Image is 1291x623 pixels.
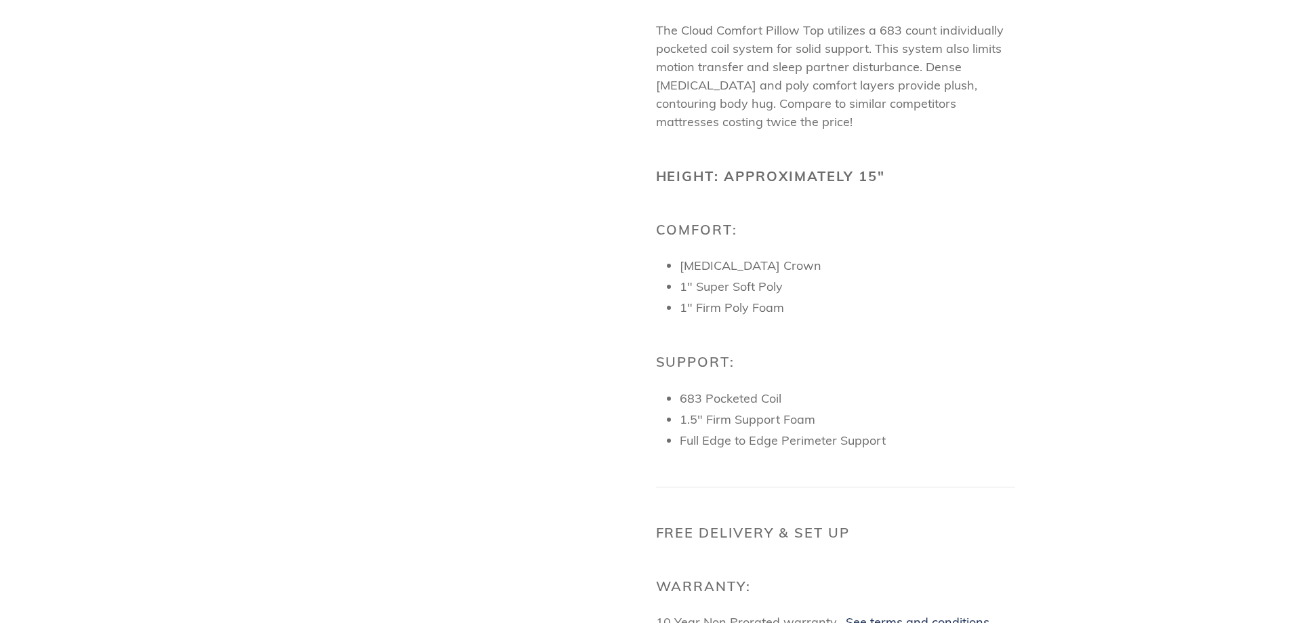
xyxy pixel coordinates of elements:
[680,279,783,294] span: 1" Super Soft Poly
[656,167,886,184] b: Height: Approximately 15"
[656,525,1015,541] h2: Free Delivery & Set Up
[680,411,815,427] span: 1.5" Firm Support Foam
[680,256,1015,275] li: [MEDICAL_DATA] Crown
[656,22,1004,129] span: The Cloud Comfort Pillow Top utilizes a 683 count individually pocketed coil system for solid sup...
[680,433,886,448] span: Full Edge to Edge Perimeter Support
[680,300,784,315] span: 1" Firm Poly Foam
[656,354,1015,370] h2: Support:
[656,222,1015,238] h2: Comfort:
[656,578,1015,595] h2: Warranty:
[680,390,781,406] span: 683 Pocketed Coil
